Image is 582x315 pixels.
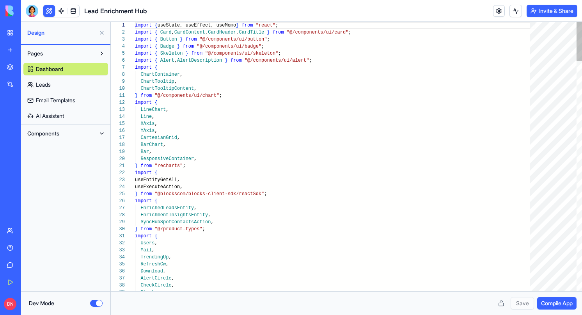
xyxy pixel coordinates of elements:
[27,130,59,137] span: Components
[177,44,180,49] span: }
[140,276,171,281] span: AlertCircle
[154,30,157,35] span: {
[111,176,125,183] div: 23
[111,282,125,289] div: 38
[166,262,169,267] span: ,
[163,269,166,274] span: ,
[135,100,152,105] span: import
[111,275,125,282] div: 37
[111,169,125,176] div: 22
[135,170,152,176] span: import
[111,233,125,240] div: 31
[111,261,125,268] div: 35
[111,254,125,261] div: 34
[111,29,125,36] div: 2
[111,50,125,57] div: 5
[154,37,157,42] span: {
[236,30,239,35] span: ,
[111,92,125,99] div: 11
[154,100,157,105] span: {
[180,37,183,42] span: }
[36,65,63,73] span: Dashboard
[194,205,197,211] span: ,
[140,135,177,141] span: CartesianGrid
[140,262,166,267] span: RefreshCw
[140,191,152,197] span: from
[135,198,152,204] span: import
[154,290,157,295] span: ,
[160,58,174,63] span: Alert
[239,30,264,35] span: CardTitle
[169,254,171,260] span: ,
[236,23,239,28] span: }
[111,226,125,233] div: 30
[219,93,222,98] span: ;
[140,269,163,274] span: Download
[183,44,194,49] span: from
[140,219,211,225] span: SyncHubSpotContactsAction
[4,298,16,310] span: DN
[186,37,197,42] span: from
[111,57,125,64] div: 6
[541,299,573,307] span: Compile App
[202,226,205,232] span: ;
[191,51,202,56] span: from
[208,30,236,35] span: CardHeader
[140,290,154,295] span: Clock
[154,163,183,169] span: "recharts"
[111,43,125,50] div: 4
[135,184,183,190] span: useExecuteAction,
[84,6,147,16] span: Lead Enrichment Hub
[140,226,152,232] span: from
[111,71,125,78] div: 8
[154,58,157,63] span: {
[111,134,125,141] div: 17
[140,254,169,260] span: TrendingUp
[152,247,154,253] span: ,
[152,114,154,119] span: ,
[135,177,180,183] span: useEntityGetAll,
[154,233,157,239] span: {
[111,289,125,296] div: 39
[275,23,278,28] span: ;
[154,191,264,197] span: "@blockscom/blocks-client-sdk/reactSdk"
[160,51,183,56] span: Skeleton
[163,142,166,148] span: ,
[160,44,174,49] span: Badge
[111,219,125,226] div: 29
[172,30,174,35] span: ,
[111,120,125,127] div: 15
[111,85,125,92] div: 10
[135,163,138,169] span: }
[111,106,125,113] div: 13
[111,268,125,275] div: 36
[111,240,125,247] div: 32
[194,156,197,162] span: ,
[166,107,169,112] span: ,
[140,114,152,119] span: Line
[135,226,138,232] span: }
[211,219,213,225] span: ,
[111,78,125,85] div: 9
[154,240,157,246] span: ,
[264,191,267,197] span: ;
[36,112,64,120] span: AI Assistant
[172,276,174,281] span: ,
[225,58,227,63] span: }
[27,50,43,57] span: Pages
[36,96,75,104] span: Email Templates
[23,94,108,107] a: Email Templates
[174,79,177,84] span: ,
[154,128,157,133] span: ,
[177,135,180,141] span: ,
[111,247,125,254] div: 33
[135,30,152,35] span: import
[256,23,275,28] span: "react"
[273,30,284,35] span: from
[140,163,152,169] span: from
[140,205,194,211] span: EnrichedLeadsEntity
[140,93,152,98] span: from
[154,23,157,28] span: {
[205,30,208,35] span: ,
[5,5,54,16] img: logo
